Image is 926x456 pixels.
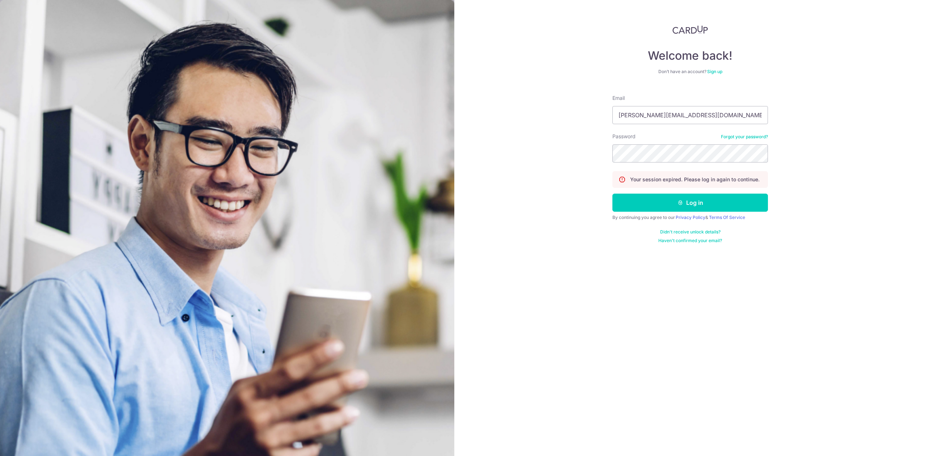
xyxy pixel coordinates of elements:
[709,215,745,220] a: Terms Of Service
[676,215,705,220] a: Privacy Policy
[658,238,722,244] a: Haven't confirmed your email?
[660,229,721,235] a: Didn't receive unlock details?
[612,215,768,220] div: By continuing you agree to our &
[721,134,768,140] a: Forgot your password?
[612,133,636,140] label: Password
[612,48,768,63] h4: Welcome back!
[612,94,625,102] label: Email
[612,106,768,124] input: Enter your Email
[672,25,708,34] img: CardUp Logo
[707,69,722,74] a: Sign up
[612,194,768,212] button: Log in
[630,176,760,183] p: Your session expired. Please log in again to continue.
[612,69,768,75] div: Don’t have an account?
